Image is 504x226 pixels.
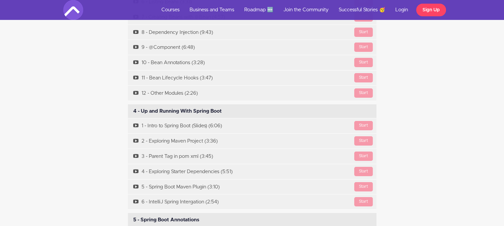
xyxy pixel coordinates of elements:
div: Start [354,73,373,82]
a: Start3 - Parent Tag in pom xml (3:45) [128,149,376,164]
div: Start [354,58,373,67]
a: Start8 - Dependency Injection (9:43) [128,25,376,40]
a: Start10 - Bean Annotations (3:28) [128,55,376,70]
a: Start12 - Other Modules (2:26) [128,86,376,101]
div: Start [354,182,373,191]
div: Start [354,28,373,37]
div: Start [354,167,373,176]
a: Start2 - Exploring Maven Project (3:36) [128,134,376,149]
a: Start4 - Exploring Starter Dependencies (5:51) [128,164,376,179]
div: Start [354,152,373,161]
div: Start [354,136,373,146]
a: Start1 - Intro to Spring Boot (Slides) (6:06) [128,118,376,133]
div: Start [354,43,373,52]
a: Start6 - IntelliJ Spring Intergation (2:54) [128,194,376,209]
a: Start9 - @Component (6:48) [128,40,376,55]
div: 4 - Up and Running With Spring Boot [128,104,376,118]
div: Start [354,88,373,98]
a: Sign Up [416,4,446,16]
a: Start11 - Bean Lifecycle Hooks (3:47) [128,70,376,85]
div: Start [354,121,373,130]
div: Start [354,197,373,206]
a: Start5 - Spring Boot Maven Plugin (3:10) [128,179,376,194]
